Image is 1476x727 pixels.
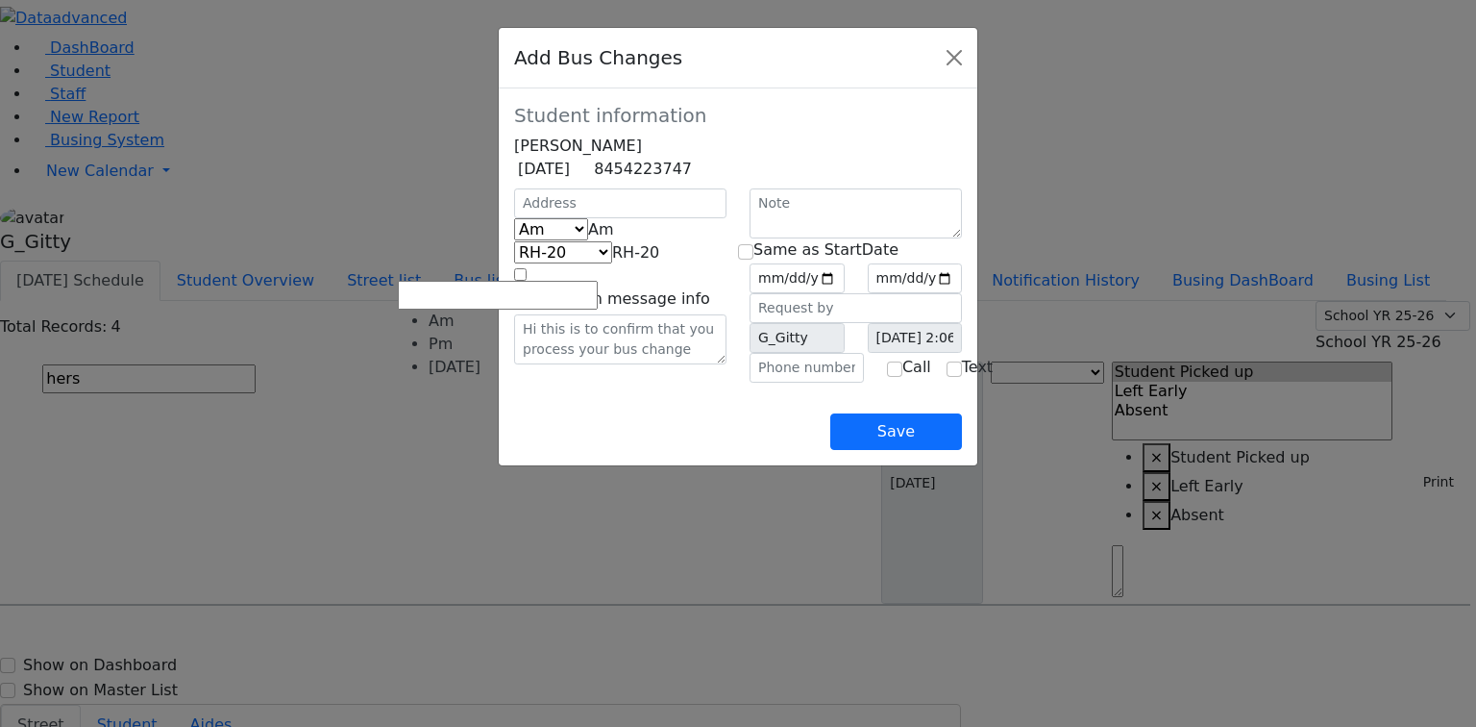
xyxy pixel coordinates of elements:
[429,310,598,333] li: Am
[594,160,692,178] span: 8454223747
[514,43,682,72] h5: Add Bus Changes
[868,323,963,353] input: Created at
[612,243,659,262] span: RH-20
[830,414,962,450] button: Save
[753,238,898,262] label: Same as StartDate
[750,263,845,293] input: Start date
[429,356,598,379] li: [DATE]
[588,220,614,238] span: Am
[429,333,598,356] li: Pm
[902,356,931,379] label: Call
[514,104,962,127] h5: Student information
[514,137,642,155] span: [PERSON_NAME]
[750,323,845,353] input: Created by user
[750,293,962,323] input: Request by
[514,288,710,311] label: Notification message info
[750,353,864,383] input: Phone number
[868,263,963,293] input: End date
[398,281,598,310] input: Search
[518,160,570,178] span: [DATE]
[514,188,726,218] input: Address
[939,42,970,73] button: Close
[962,356,993,379] label: Text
